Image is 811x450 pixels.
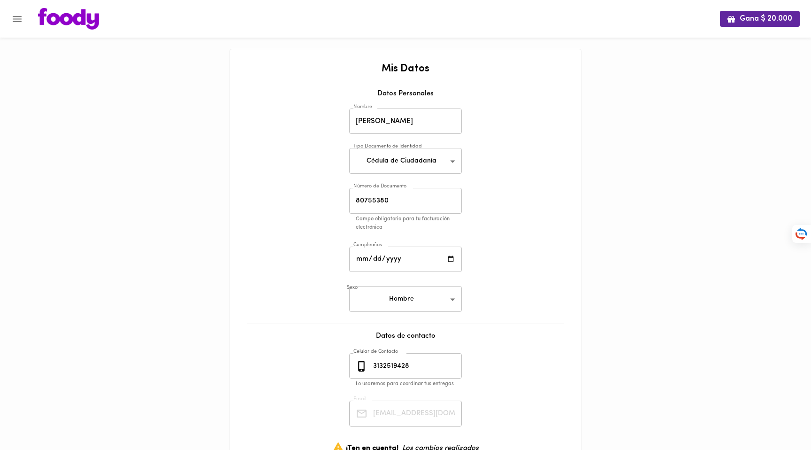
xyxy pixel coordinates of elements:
div: Hombre [349,286,462,312]
img: logo.png [38,8,99,30]
label: Sexo [347,285,358,292]
button: Gana $ 20.000 [720,11,800,26]
span: Gana $ 20.000 [727,15,792,23]
input: Tu nombre [349,109,462,134]
div: Datos de contacto [239,331,572,350]
button: Menu [6,8,29,31]
p: Campo obligatorio para tu facturación electrónica [356,215,468,233]
h2: Mis Datos [239,63,572,75]
div: Datos Personales [239,89,572,106]
input: 3010000000 [371,353,462,379]
input: Tu Email [371,401,462,427]
iframe: Messagebird Livechat Widget [757,396,802,441]
input: Número de Documento [349,188,462,214]
div: Cédula de Ciudadanía [349,148,462,174]
p: Lo usaremos para coordinar tus entregas [356,380,468,388]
